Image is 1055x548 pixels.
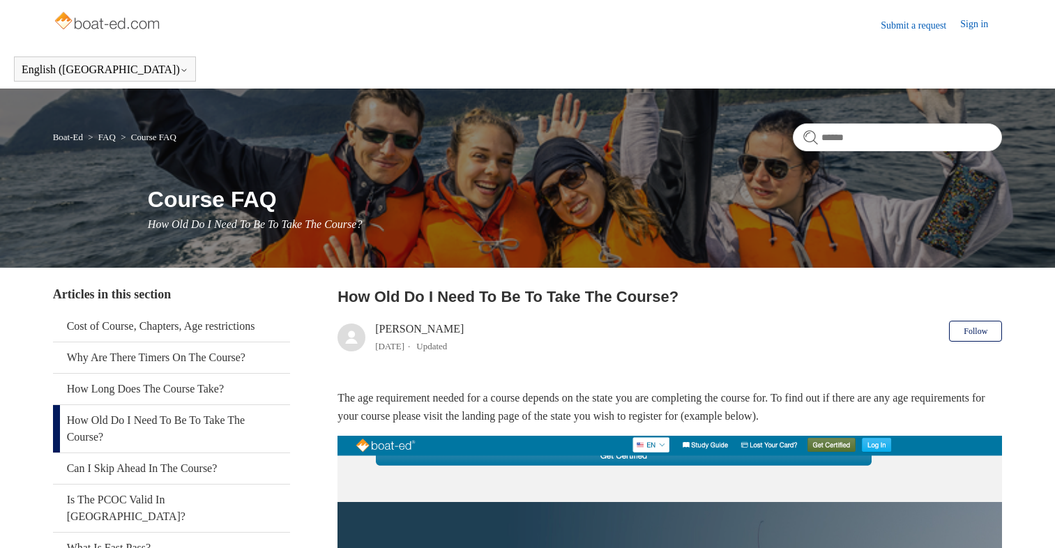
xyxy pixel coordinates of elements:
[949,321,1002,342] button: Follow Article
[131,132,176,142] a: Course FAQ
[53,311,290,342] a: Cost of Course, Chapters, Age restrictions
[22,63,188,76] button: English ([GEOGRAPHIC_DATA])
[53,8,164,36] img: Boat-Ed Help Center home page
[375,321,464,354] div: [PERSON_NAME]
[118,132,176,142] li: Course FAQ
[148,218,363,230] span: How Old Do I Need To Be To Take The Course?
[53,132,86,142] li: Boat-Ed
[53,342,290,373] a: Why Are There Timers On The Course?
[148,183,1003,216] h1: Course FAQ
[416,341,447,351] li: Updated
[53,374,290,404] a: How Long Does The Course Take?
[1008,501,1045,538] div: Live chat
[85,132,118,142] li: FAQ
[53,287,171,301] span: Articles in this section
[337,389,1002,425] p: The age requirement needed for a course depends on the state you are completing the course for. T...
[53,132,83,142] a: Boat-Ed
[98,132,116,142] a: FAQ
[960,17,1002,33] a: Sign in
[881,18,960,33] a: Submit a request
[53,485,290,532] a: Is The PCOC Valid In [GEOGRAPHIC_DATA]?
[375,341,404,351] time: 05/14/2024, 15:09
[793,123,1002,151] input: Search
[53,405,290,452] a: How Old Do I Need To Be To Take The Course?
[337,285,1002,308] h2: How Old Do I Need To Be To Take The Course?
[53,453,290,484] a: Can I Skip Ahead In The Course?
